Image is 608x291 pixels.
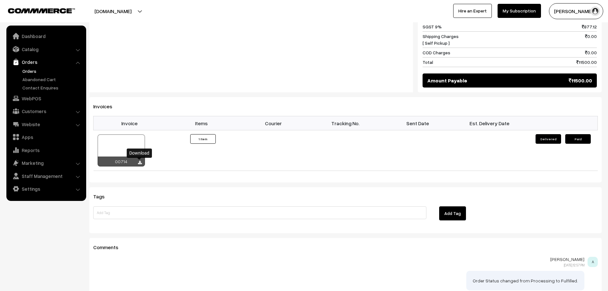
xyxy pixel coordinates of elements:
span: Amount Payable [427,77,467,84]
button: [PERSON_NAME] [549,3,603,19]
a: Dashboard [8,30,84,42]
a: My Subscription [498,4,541,18]
button: Add Tag [439,206,466,220]
a: WebPOS [8,93,84,104]
th: Est. Delivery Date [454,116,526,130]
span: 11500.00 [569,77,592,84]
span: Shipping Charges [ Self Pickup ] [423,33,459,46]
a: Apps [8,131,84,143]
img: user [590,6,600,16]
a: Hire an Expert [453,4,492,18]
p: [PERSON_NAME] [93,257,584,262]
th: Sent Date [381,116,454,130]
span: COD Charges [423,49,450,56]
a: Catalog [8,43,84,55]
span: [DATE] 12:57 PM [564,263,584,267]
button: Paid [565,134,591,144]
a: Abandoned Cart [21,76,84,83]
div: Download [127,149,152,158]
a: COMMMERCE [8,6,64,14]
span: Tags [93,193,112,200]
a: Contact Enquires [21,84,84,91]
th: Items [165,116,237,130]
span: 0.00 [585,33,597,46]
a: Orders [8,56,84,68]
span: 877.12 [582,23,597,30]
span: A [588,257,598,267]
a: Settings [8,183,84,195]
p: Order Status changed from Processing to Fulfilled. [473,277,578,284]
button: Delivered [536,134,561,144]
a: Orders [21,68,84,74]
span: SGST 9% [423,23,442,30]
img: COMMMERCE [8,8,75,13]
span: Comments [93,244,126,250]
th: Courier [237,116,310,130]
button: [DOMAIN_NAME] [72,3,154,19]
span: Invoices [93,103,120,110]
input: Add Tag [93,206,426,219]
a: Staff Management [8,170,84,182]
th: Tracking No. [310,116,382,130]
a: Website [8,119,84,130]
div: 00714 [98,157,145,166]
span: Total [423,59,433,65]
span: 11500.00 [576,59,597,65]
a: Marketing [8,157,84,169]
a: Customers [8,105,84,117]
span: 0.00 [585,49,597,56]
a: Reports [8,144,84,156]
button: 1 Item [190,134,216,144]
th: Invoice [94,116,166,130]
